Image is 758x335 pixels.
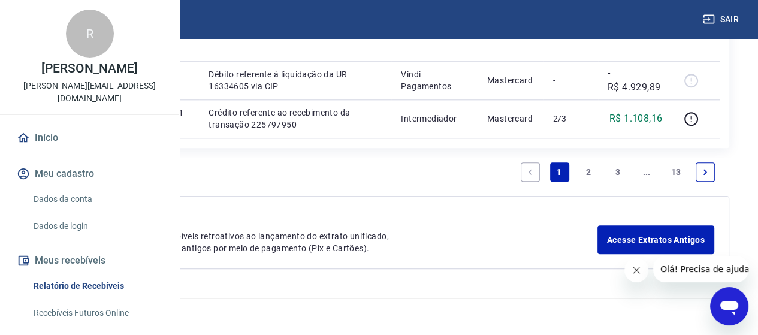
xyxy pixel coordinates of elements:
[700,8,744,31] button: Sair
[487,74,534,86] p: Mastercard
[209,68,382,92] p: Débito referente à liquidação da UR 16334605 via CIP
[710,287,748,325] iframe: Botão para abrir a janela de mensagens
[521,162,540,182] a: Previous page
[60,211,597,225] p: Extratos Antigos
[553,113,588,125] p: 2/3
[29,301,165,325] a: Recebíveis Futuros Online
[696,162,715,182] a: Next page
[608,162,627,182] a: Page 3
[516,158,720,186] ul: Pagination
[66,10,114,58] div: R
[7,8,101,18] span: Olá! Precisa de ajuda?
[60,230,597,254] p: Para ver lançamentos de recebíveis retroativos ao lançamento do extrato unificado, você pode aces...
[29,274,165,298] a: Relatório de Recebíveis
[10,80,170,105] p: [PERSON_NAME][EMAIL_ADDRESS][DOMAIN_NAME]
[14,125,165,151] a: Início
[209,107,382,131] p: Crédito referente ao recebimento da transação 225797950
[14,161,165,187] button: Meu cadastro
[401,68,468,92] p: Vindi Pagamentos
[401,113,468,125] p: Intermediador
[29,187,165,212] a: Dados da conta
[550,162,569,182] a: Page 1 is your current page
[29,214,165,239] a: Dados de login
[14,248,165,274] button: Meus recebíveis
[487,113,534,125] p: Mastercard
[609,111,662,126] p: R$ 1.108,16
[553,74,588,86] p: -
[608,66,662,95] p: -R$ 4.929,89
[653,256,748,282] iframe: Mensagem da empresa
[597,225,714,254] a: Acesse Extratos Antigos
[29,308,729,321] p: 2025 ©
[637,162,656,182] a: Jump forward
[666,162,686,182] a: Page 13
[41,62,137,75] p: [PERSON_NAME]
[579,162,598,182] a: Page 2
[624,258,648,282] iframe: Fechar mensagem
